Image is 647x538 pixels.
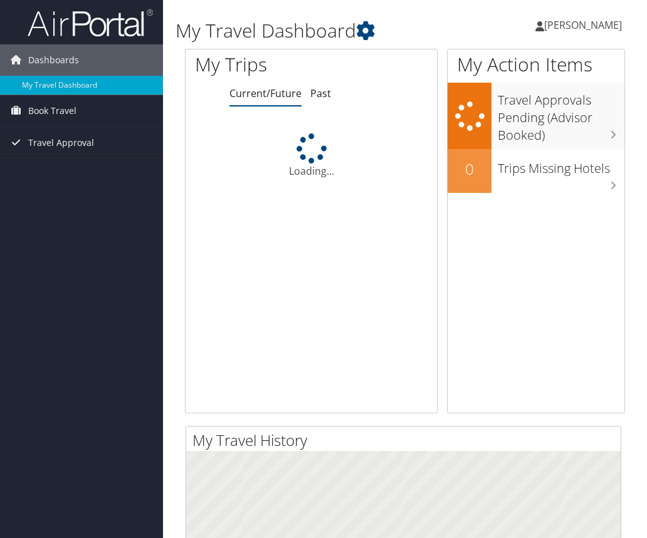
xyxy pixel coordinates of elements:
a: Past [310,86,331,100]
h3: Travel Approvals Pending (Advisor Booked) [498,85,624,144]
h1: My Travel Dashboard [176,18,481,44]
a: Current/Future [229,86,302,100]
img: airportal-logo.png [28,8,153,38]
h3: Trips Missing Hotels [498,153,624,177]
span: Book Travel [28,95,76,127]
a: [PERSON_NAME] [535,6,634,44]
span: Travel Approval [28,127,94,158]
a: 0Trips Missing Hotels [448,149,624,193]
h1: My Trips [195,51,323,78]
h2: My Travel History [192,430,621,451]
div: Loading... [186,133,437,178]
span: [PERSON_NAME] [544,18,622,32]
span: Dashboards [28,44,79,76]
a: Travel Approvals Pending (Advisor Booked) [448,83,624,148]
h1: My Action Items [448,51,624,78]
h2: 0 [448,158,492,180]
